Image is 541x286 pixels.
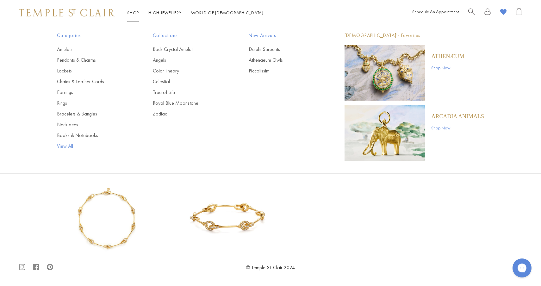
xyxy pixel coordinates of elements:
[57,32,127,40] span: Categories
[191,10,264,16] a: World of [DEMOGRAPHIC_DATA]World of [DEMOGRAPHIC_DATA]
[57,67,127,74] a: Lockets
[431,53,464,60] a: Athenæum
[57,100,127,107] a: Rings
[57,143,127,150] a: View All
[127,10,139,16] a: ShopShop
[153,110,223,117] a: Zodiac
[57,57,127,64] a: Pendants & Charms
[153,32,223,40] span: Collections
[249,67,319,74] a: Piccolissimi
[57,132,127,139] a: Books & Notebooks
[184,174,271,262] img: 18K Small Orsina Bracelet
[509,256,535,280] iframe: Gorgias live chat messenger
[468,8,475,18] a: Search
[153,46,223,53] a: Rock Crystal Amulet
[65,174,152,262] a: 18K Diamond Orsina Necklace18K Diamond Orsina Necklace
[246,264,295,271] a: © Temple St. Clair 2024
[249,46,319,53] a: Delphi Serpents
[431,113,484,120] a: ARCADIA ANIMALS
[249,57,319,64] a: Athenaeum Owls
[153,57,223,64] a: Angels
[431,124,484,131] a: Shop Now
[148,10,182,16] a: High JewelleryHigh Jewellery
[57,78,127,85] a: Chains & Leather Cords
[431,64,464,71] a: Shop Now
[19,9,115,16] img: Temple St. Clair
[345,32,484,40] p: [DEMOGRAPHIC_DATA]'s Favorites
[249,32,319,40] span: New Arrivals
[57,121,127,128] a: Necklaces
[516,8,522,18] a: Open Shopping Bag
[153,78,223,85] a: Celestial
[57,110,127,117] a: Bracelets & Bangles
[500,8,507,18] a: View Wishlist
[153,100,223,107] a: Royal Blue Moonstone
[412,9,459,15] a: Schedule An Appointment
[57,46,127,53] a: Amulets
[153,89,223,96] a: Tree of Life
[153,67,223,74] a: Color Theory
[127,9,264,17] nav: Main navigation
[57,89,127,96] a: Earrings
[65,174,152,262] img: 18K Diamond Orsina Necklace
[184,174,271,262] a: 18K Small Orsina Bracelet18K Small Orsina Bracelet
